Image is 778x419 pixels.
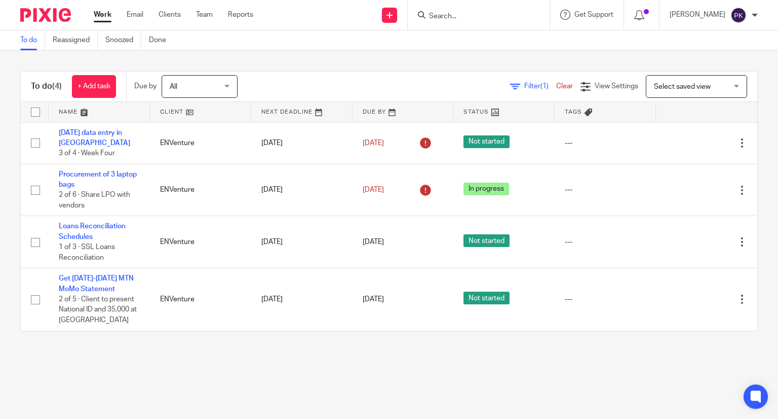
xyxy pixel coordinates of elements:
[654,83,711,90] span: Select saved view
[595,83,638,90] span: View Settings
[730,7,747,23] img: svg%3E
[251,164,353,216] td: [DATE]
[565,237,646,247] div: ---
[565,138,646,148] div: ---
[670,10,725,20] p: [PERSON_NAME]
[150,268,251,331] td: ENVenture
[363,296,384,303] span: [DATE]
[463,135,510,148] span: Not started
[363,139,384,147] span: [DATE]
[59,192,130,209] span: 2 of 6 · Share LPO with vendors
[251,122,353,164] td: [DATE]
[72,75,116,98] a: + Add task
[59,223,126,240] a: Loans Reconciliation Schedules
[540,83,549,90] span: (1)
[556,83,573,90] a: Clear
[127,10,143,20] a: Email
[94,10,111,20] a: Work
[565,185,646,195] div: ---
[59,243,115,261] span: 1 of 3 · SSL Loans Reconciliation
[134,81,157,91] p: Due by
[363,238,384,246] span: [DATE]
[170,83,177,90] span: All
[53,30,98,50] a: Reassigned
[228,10,253,20] a: Reports
[59,296,137,324] span: 2 of 5 · Client to present National ID and 35,000 at [GEOGRAPHIC_DATA]
[150,216,251,268] td: ENVenture
[363,186,384,193] span: [DATE]
[565,109,582,115] span: Tags
[20,30,45,50] a: To do
[463,292,510,304] span: Not started
[31,81,62,92] h1: To do
[565,294,646,304] div: ---
[428,12,519,21] input: Search
[524,83,556,90] span: Filter
[150,164,251,216] td: ENVenture
[159,10,181,20] a: Clients
[59,171,137,188] a: Procurement of 3 laptop bags
[52,82,62,90] span: (4)
[150,122,251,164] td: ENVenture
[20,8,71,22] img: Pixie
[59,129,130,147] a: [DATE] data entry in [GEOGRAPHIC_DATA]
[463,234,510,247] span: Not started
[574,11,613,18] span: Get Support
[149,30,174,50] a: Done
[59,275,134,292] a: Get [DATE]-[DATE] MTN MoMo Statement
[105,30,141,50] a: Snoozed
[196,10,213,20] a: Team
[463,183,509,195] span: In progress
[251,268,353,331] td: [DATE]
[59,150,115,157] span: 3 of 4 · Week Four
[251,216,353,268] td: [DATE]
